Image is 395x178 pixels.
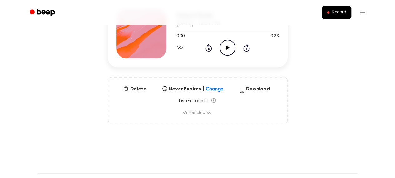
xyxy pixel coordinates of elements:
button: 1.0x [176,43,186,53]
span: 0:23 [270,33,279,40]
span: Listen count: 1 [179,98,209,104]
button: Delete [121,85,149,93]
button: Record [322,6,351,19]
a: Beep [25,7,61,19]
button: Download [237,85,273,95]
span: Listen count reflects other listeners' listens (at most one play per listener per hour). Replays ... [211,98,216,103]
span: 0:00 [176,33,185,40]
span: Record [332,10,346,15]
button: Open menu [355,5,370,20]
span: Only visible to you [183,110,212,115]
